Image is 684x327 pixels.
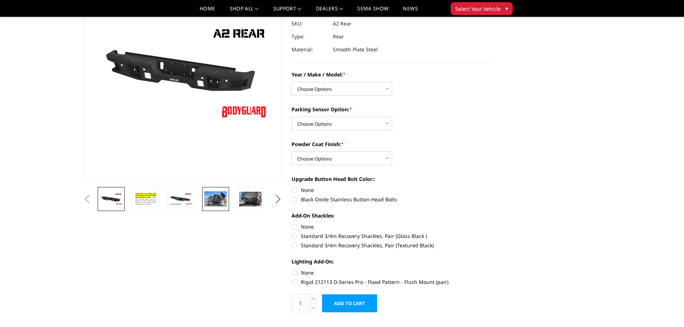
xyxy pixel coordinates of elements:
a: News [403,6,418,17]
img: A2 Series - Rear Bumper [204,191,227,206]
dt: SKU: [292,17,327,30]
dt: Type: [292,30,327,43]
button: Previous [82,194,93,205]
a: Home [200,6,215,17]
button: Next [273,194,283,205]
label: Year / Make / Model: [292,71,490,78]
label: Upgrade Button Head Bolt Color:: [292,175,490,183]
label: Lighting Add-On: [292,258,490,265]
dd: A2 Rear [333,17,352,30]
button: Select Your Vehicle [451,2,513,15]
img: A2 Series - Rear Bumper [239,192,262,206]
iframe: Chat Widget [648,293,684,327]
label: Standard 3/4in Recovery Shackles, Pair (Textured Black) [292,242,490,249]
label: Rigid 212113 D-Series Pro - Flood Pattern - Flush Mount (pair) [292,278,490,286]
dd: Smooth Plate Steel [333,43,378,56]
label: None [292,186,490,194]
span: Select Your Vehicle [455,5,501,13]
label: Standard 3/4in Recovery Shackles, Pair (Gloss Black ) [292,232,490,240]
label: Parking Sensor Option: [292,106,490,113]
a: Dealers [316,6,343,17]
dt: Material: [292,43,327,56]
input: Add to Cart [322,294,377,312]
img: A2 Series - Rear Bumper [100,193,122,205]
label: None [292,223,490,230]
a: Support [273,6,302,17]
label: Black Oxide Stainless Button-Head Bolts [292,196,490,203]
label: Powder Coat Finish: [292,140,490,148]
label: None [292,269,490,276]
a: SEMA Show [357,6,388,17]
dd: Rear [333,30,344,43]
img: A2 Series - Rear Bumper [135,191,157,207]
label: Add-On Shackles: [292,212,490,219]
a: shop all [230,6,259,17]
img: A2 Series - Rear Bumper [169,193,192,205]
span: ▾ [506,5,508,12]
